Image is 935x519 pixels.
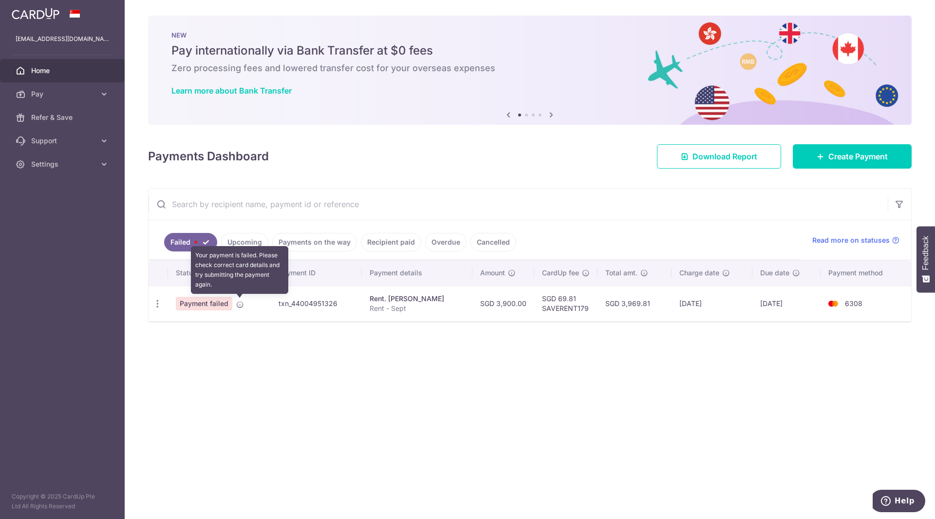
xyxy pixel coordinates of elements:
[793,144,912,169] a: Create Payment
[534,286,598,321] td: SGD 69.81 SAVERENT179
[31,66,95,76] span: Home
[164,233,217,251] a: Failed
[176,268,197,278] span: Status
[31,159,95,169] span: Settings
[271,286,362,321] td: txn_44004951326
[605,268,637,278] span: Total amt.
[598,286,672,321] td: SGD 3,969.81
[542,268,579,278] span: CardUp fee
[12,8,59,19] img: CardUp
[361,233,421,251] a: Recipient paid
[171,31,888,39] p: NEW
[470,233,516,251] a: Cancelled
[370,294,465,304] div: Rent. [PERSON_NAME]
[171,62,888,74] h6: Zero processing fees and lowered transfer cost for your overseas expenses
[679,268,719,278] span: Charge date
[148,16,912,125] img: Bank transfer banner
[362,260,472,286] th: Payment details
[921,236,930,270] span: Feedback
[171,43,888,58] h5: Pay internationally via Bank Transfer at $0 fees
[760,268,789,278] span: Due date
[221,233,268,251] a: Upcoming
[425,233,467,251] a: Overdue
[916,226,935,292] button: Feedback - Show survey
[823,298,843,309] img: Bank Card
[271,260,362,286] th: Payment ID
[828,151,888,162] span: Create Payment
[752,286,821,321] td: [DATE]
[31,136,95,146] span: Support
[657,144,781,169] a: Download Report
[272,233,357,251] a: Payments on the way
[672,286,753,321] td: [DATE]
[821,260,911,286] th: Payment method
[31,89,95,99] span: Pay
[149,189,888,220] input: Search by recipient name, payment id or reference
[176,297,232,310] span: Payment failed
[16,34,109,44] p: [EMAIL_ADDRESS][DOMAIN_NAME]
[148,148,269,165] h4: Payments Dashboard
[692,151,757,162] span: Download Report
[480,268,505,278] span: Amount
[845,299,862,308] span: 6308
[370,304,465,313] p: Rent - Sept
[171,86,292,96] a: Learn more about Bank Transfer
[812,235,899,245] a: Read more on statuses
[472,286,534,321] td: SGD 3,900.00
[31,113,95,122] span: Refer & Save
[191,246,288,294] div: Your payment is failed. Please check correct card details and try submitting the payment again.
[873,490,925,514] iframe: Opens a widget where you can find more information
[812,235,890,245] span: Read more on statuses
